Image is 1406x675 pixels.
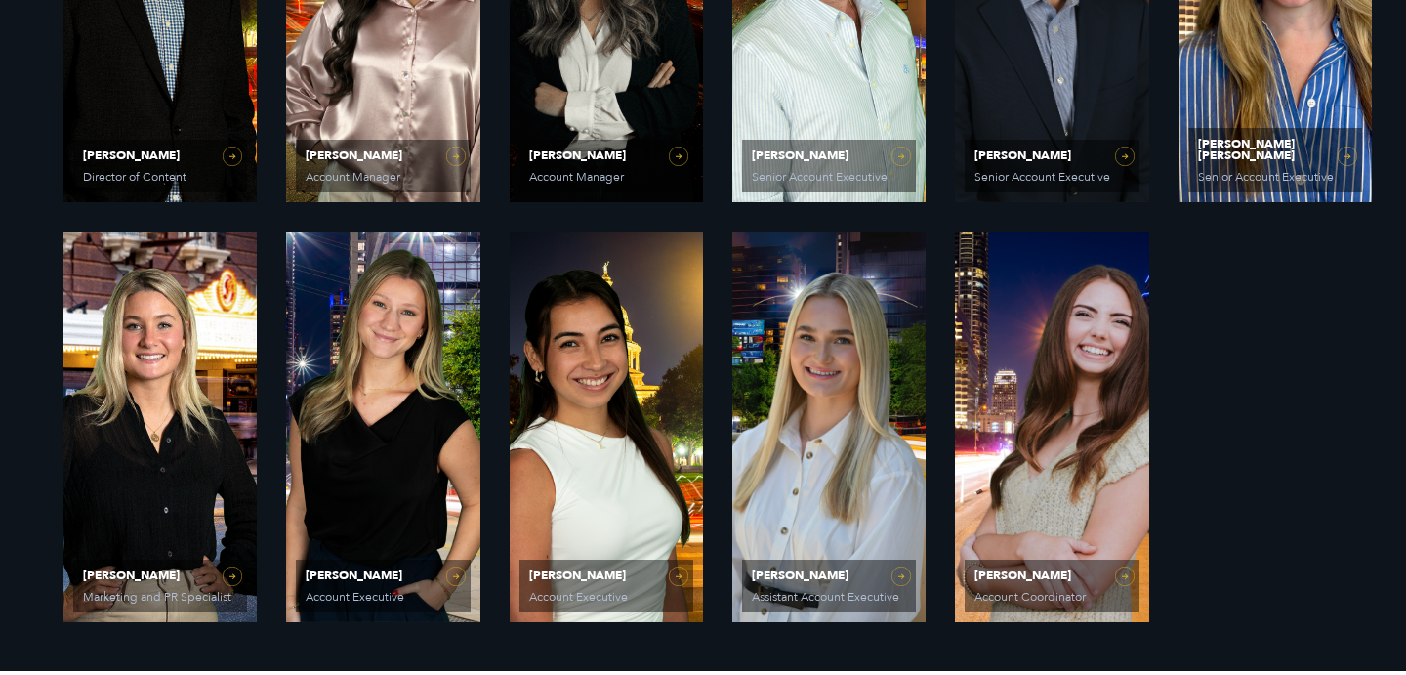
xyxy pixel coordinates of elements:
a: View Bio for Caroline Hafner [955,232,1148,622]
span: [PERSON_NAME] [83,149,237,161]
a: View Bio for Sydney Miner [286,232,479,622]
span: [PERSON_NAME] [529,570,683,581]
span: Senior Account Executive [974,171,1125,183]
span: [PERSON_NAME] [752,570,906,581]
span: [PERSON_NAME] [529,149,683,161]
span: Account Coordinator [974,591,1125,603]
span: Senior Account Executive [752,171,902,183]
span: Senior Account Executive [1198,171,1348,183]
span: [PERSON_NAME] [306,570,460,581]
a: View Bio for Elizabeth Kalwick [732,232,926,622]
span: Marketing and PR Specialist [83,591,233,603]
span: Assistant Account Executive [752,591,902,603]
span: Director of Content [83,171,233,183]
span: [PERSON_NAME] [752,149,906,161]
span: [PERSON_NAME] [974,570,1129,581]
span: [PERSON_NAME] [83,570,237,581]
span: [PERSON_NAME] [PERSON_NAME] [1198,138,1352,161]
a: View Bio for Avery Beatty [63,232,257,622]
span: Account Manager [529,171,680,183]
span: Account Executive [306,591,456,603]
a: View Bio for Laura Corona [510,232,703,622]
span: [PERSON_NAME] [306,149,460,161]
span: Account Manager [306,171,456,183]
span: [PERSON_NAME] [974,149,1129,161]
span: Account Executive [529,591,680,603]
